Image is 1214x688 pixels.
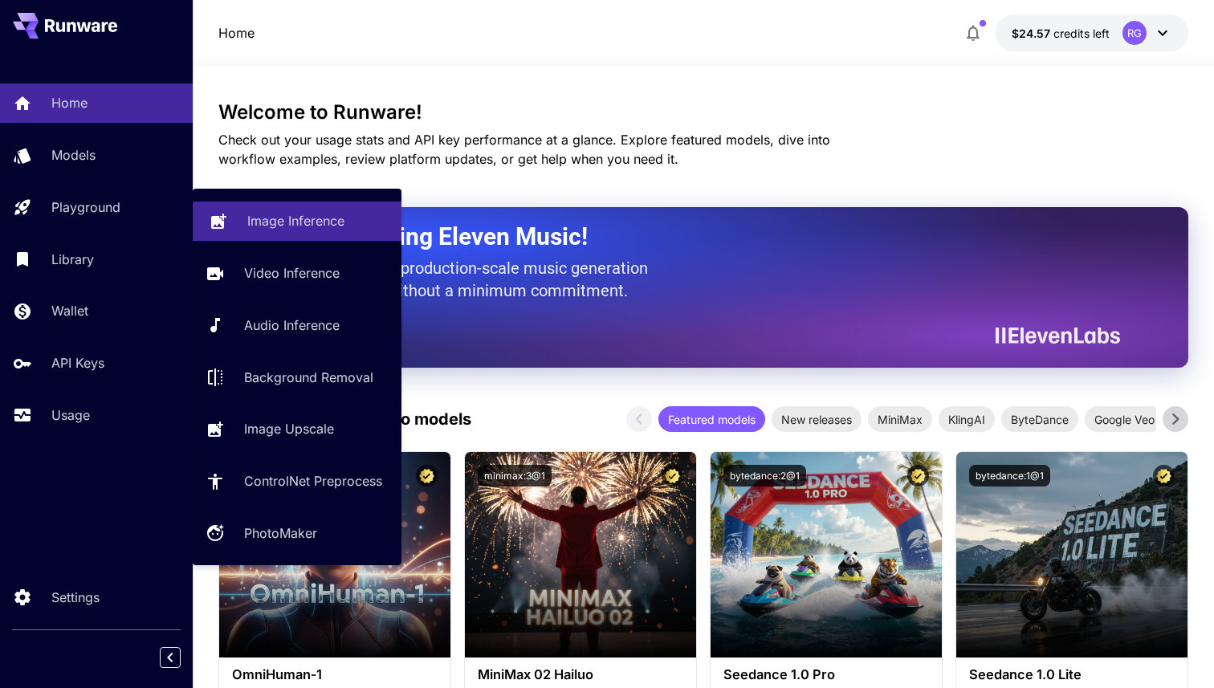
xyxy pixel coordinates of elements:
[218,23,255,43] nav: breadcrumb
[244,523,317,543] p: PhotoMaker
[662,465,683,486] button: Certified Model – Vetted for best performance and includes a commercial license.
[259,222,1108,252] h2: Now Supporting Eleven Music!
[193,462,401,501] a: ControlNet Preprocess
[244,316,340,335] p: Audio Inference
[51,588,100,607] p: Settings
[51,405,90,425] p: Usage
[772,411,862,428] span: New releases
[939,411,995,428] span: KlingAI
[247,211,344,230] p: Image Inference
[244,471,382,491] p: ControlNet Preprocess
[244,263,340,283] p: Video Inference
[1122,21,1147,45] div: RG
[51,353,104,372] p: API Keys
[259,257,660,302] p: The only way to get production-scale music generation from Eleven Labs without a minimum commitment.
[51,301,88,320] p: Wallet
[1012,26,1053,40] span: $24.57
[51,250,94,269] p: Library
[1085,411,1164,428] span: Google Veo
[193,514,401,553] a: PhotoMaker
[193,409,401,449] a: Image Upscale
[1001,411,1078,428] span: ByteDance
[465,452,696,657] img: alt
[969,667,1175,682] h3: Seedance 1.0 Lite
[868,411,932,428] span: MiniMax
[969,465,1050,486] button: bytedance:1@1
[160,647,181,668] button: Collapse sidebar
[996,14,1188,51] button: $24.57484
[172,643,193,672] div: Collapse sidebar
[51,93,88,112] p: Home
[1053,26,1110,40] span: credits left
[51,145,96,165] p: Models
[416,465,438,486] button: Certified Model – Vetted for best performance and includes a commercial license.
[711,452,942,657] img: alt
[193,202,401,241] a: Image Inference
[218,101,1188,124] h3: Welcome to Runware!
[218,23,255,43] p: Home
[723,667,929,682] h3: Seedance 1.0 Pro
[1012,25,1110,42] div: $24.57484
[193,254,401,293] a: Video Inference
[1153,465,1175,486] button: Certified Model – Vetted for best performance and includes a commercial license.
[956,452,1188,657] img: alt
[232,667,438,682] h3: OmniHuman‑1
[193,306,401,345] a: Audio Inference
[478,667,683,682] h3: MiniMax 02 Hailuo
[244,368,373,387] p: Background Removal
[51,197,120,217] p: Playground
[723,465,806,486] button: bytedance:2@1
[218,132,830,167] span: Check out your usage stats and API key performance at a glance. Explore featured models, dive int...
[658,411,765,428] span: Featured models
[478,465,552,486] button: minimax:3@1
[907,465,929,486] button: Certified Model – Vetted for best performance and includes a commercial license.
[244,419,334,438] p: Image Upscale
[193,357,401,397] a: Background Removal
